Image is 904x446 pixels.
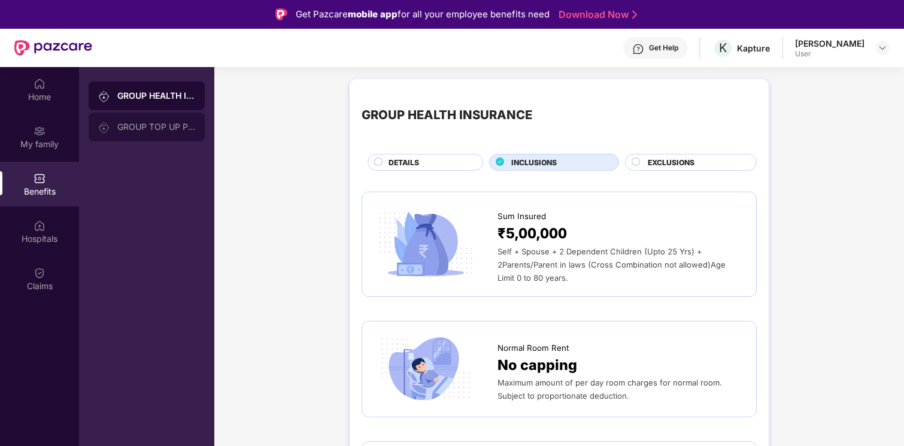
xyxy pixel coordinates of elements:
img: Logo [275,8,287,20]
div: Get Help [649,43,678,53]
div: GROUP TOP UP POLICY [117,122,195,132]
strong: mobile app [348,8,398,20]
img: svg+xml;base64,PHN2ZyBpZD0iQ2xhaW0iIHhtbG5zPSJodHRwOi8vd3d3LnczLm9yZy8yMDAwL3N2ZyIgd2lkdGg9IjIwIi... [34,267,45,279]
div: Kapture [737,43,770,54]
img: svg+xml;base64,PHN2ZyB3aWR0aD0iMjAiIGhlaWdodD0iMjAiIHZpZXdCb3g9IjAgMCAyMCAyMCIgZmlsbD0ibm9uZSIgeG... [34,125,45,137]
div: GROUP HEALTH INSURANCE [362,105,532,125]
span: ₹5,00,000 [497,223,567,245]
span: Maximum amount of per day room charges for normal room. Subject to proportionate deduction. [497,378,722,401]
img: svg+xml;base64,PHN2ZyBpZD0iQmVuZWZpdHMiIHhtbG5zPSJodHRwOi8vd3d3LnczLm9yZy8yMDAwL3N2ZyIgd2lkdGg9Ij... [34,172,45,184]
img: icon [374,333,477,405]
span: INCLUSIONS [511,157,557,168]
a: Download Now [559,8,633,21]
span: DETAILS [389,157,419,168]
img: Stroke [632,8,637,21]
img: svg+xml;base64,PHN2ZyBpZD0iSGVscC0zMngzMiIgeG1sbnM9Imh0dHA6Ly93d3cudzMub3JnLzIwMDAvc3ZnIiB3aWR0aD... [632,43,644,55]
span: Normal Room Rent [497,342,569,354]
span: EXCLUSIONS [648,157,694,168]
div: Get Pazcare for all your employee benefits need [296,7,550,22]
span: Self + Spouse + 2 Dependent Children (Upto 25 Yrs) + 2Parents/Parent in laws (Cross Combination n... [497,247,726,283]
span: K [719,41,727,55]
img: svg+xml;base64,PHN2ZyB3aWR0aD0iMjAiIGhlaWdodD0iMjAiIHZpZXdCb3g9IjAgMCAyMCAyMCIgZmlsbD0ibm9uZSIgeG... [98,122,110,134]
span: Sum Insured [497,210,546,223]
img: svg+xml;base64,PHN2ZyBpZD0iSG9tZSIgeG1sbnM9Imh0dHA6Ly93d3cudzMub3JnLzIwMDAvc3ZnIiB3aWR0aD0iMjAiIG... [34,78,45,90]
img: icon [374,208,477,280]
img: New Pazcare Logo [14,40,92,56]
div: [PERSON_NAME] [795,38,864,49]
img: svg+xml;base64,PHN2ZyBpZD0iSG9zcGl0YWxzIiB4bWxucz0iaHR0cDovL3d3dy53My5vcmcvMjAwMC9zdmciIHdpZHRoPS... [34,220,45,232]
span: No capping [497,354,577,377]
img: svg+xml;base64,PHN2ZyB3aWR0aD0iMjAiIGhlaWdodD0iMjAiIHZpZXdCb3g9IjAgMCAyMCAyMCIgZmlsbD0ibm9uZSIgeG... [98,90,110,102]
img: svg+xml;base64,PHN2ZyBpZD0iRHJvcGRvd24tMzJ4MzIiIHhtbG5zPSJodHRwOi8vd3d3LnczLm9yZy8yMDAwL3N2ZyIgd2... [878,43,887,53]
div: GROUP HEALTH INSURANCE [117,90,195,102]
div: User [795,49,864,59]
